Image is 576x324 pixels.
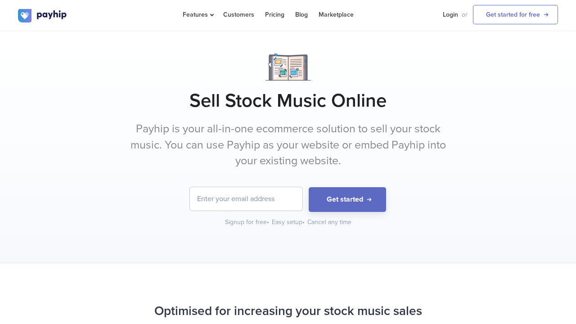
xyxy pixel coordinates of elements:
[225,218,270,227] div: Signup for free
[272,218,306,227] div: Easy setup
[309,187,386,212] button: Get started
[307,218,351,227] div: Cancel any time
[18,9,67,22] img: logo.svg
[119,121,457,169] p: Payhip is your all-in-one ecommerce solution to sell your stock music. You can use Payhip as your...
[473,5,558,24] a: Get started for free
[267,218,269,226] span: •
[183,11,212,18] span: Features
[18,90,558,112] h1: Sell Stock Music Online
[265,54,311,81] img: Notebook.png
[190,187,302,211] input: Enter your email address
[302,218,305,226] span: •
[18,299,558,323] h2: Optimised for increasing your stock music sales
